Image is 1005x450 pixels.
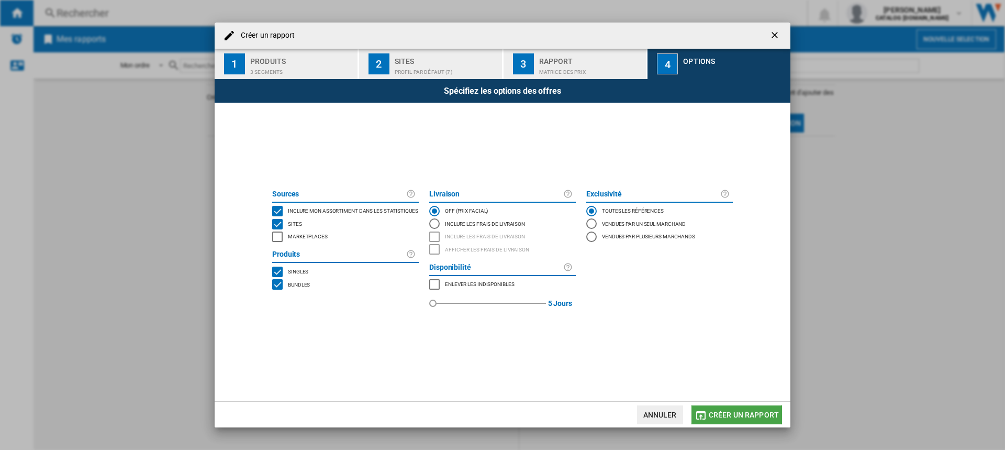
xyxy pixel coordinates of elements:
[445,245,529,253] span: Afficher les frais de livraison
[288,232,328,239] span: Marketplaces
[272,278,419,291] md-checkbox: BUNDLES
[250,53,353,64] div: Produits
[539,53,642,64] div: Rapport
[586,205,733,217] md-radio-button: Toutes les références
[429,278,576,291] md-checkbox: MARKETPLACES
[683,53,786,64] div: Options
[429,217,576,230] md-radio-button: Inclure les frais de livraison
[272,265,419,278] md-checkbox: SINGLE
[429,188,563,201] label: Livraison
[586,231,733,243] md-radio-button: Vendues par plusieurs marchands
[647,49,790,79] button: 4 Options
[445,232,525,239] span: Inclure les frais de livraison
[433,291,546,316] md-slider: red
[250,64,353,75] div: 3 segments
[288,219,302,227] span: Sites
[272,248,406,261] label: Produits
[224,53,245,74] div: 1
[539,64,642,75] div: Matrice des prix
[429,243,576,256] md-checkbox: SHOW DELIVERY PRICE
[709,411,779,419] span: Créer un rapport
[637,405,683,424] button: Annuler
[769,30,782,42] ng-md-icon: getI18NText('BUTTONS.CLOSE_DIALOG')
[272,205,419,218] md-checkbox: INCLUDE MY SITE
[657,53,678,74] div: 4
[236,30,295,41] h4: Créer un rapport
[215,79,790,103] div: Spécifiez les options des offres
[368,53,389,74] div: 2
[445,280,515,287] span: Enlever les indisponibles
[765,25,786,46] button: getI18NText('BUTTONS.CLOSE_DIALOG')
[513,53,534,74] div: 3
[288,267,308,275] span: Singles
[215,49,359,79] button: 1 Produits 3 segments
[288,280,310,288] span: Bundles
[586,188,720,201] label: Exclusivité
[586,217,733,230] md-radio-button: Vendues par un seul marchand
[272,188,406,201] label: Sources
[395,53,498,64] div: Sites
[548,291,572,316] label: 5 Jours
[359,49,503,79] button: 2 Sites Profil par défaut (7)
[429,205,576,217] md-radio-button: OFF (prix facial)
[288,206,418,214] span: Inclure mon assortiment dans les statistiques
[504,49,647,79] button: 3 Rapport Matrice des prix
[429,261,563,274] label: Disponibilité
[691,405,782,424] button: Créer un rapport
[429,231,576,244] md-checkbox: INCLUDE DELIVERY PRICE
[272,231,419,244] md-checkbox: MARKETPLACES
[395,64,498,75] div: Profil par défaut (7)
[272,217,419,231] md-checkbox: SITES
